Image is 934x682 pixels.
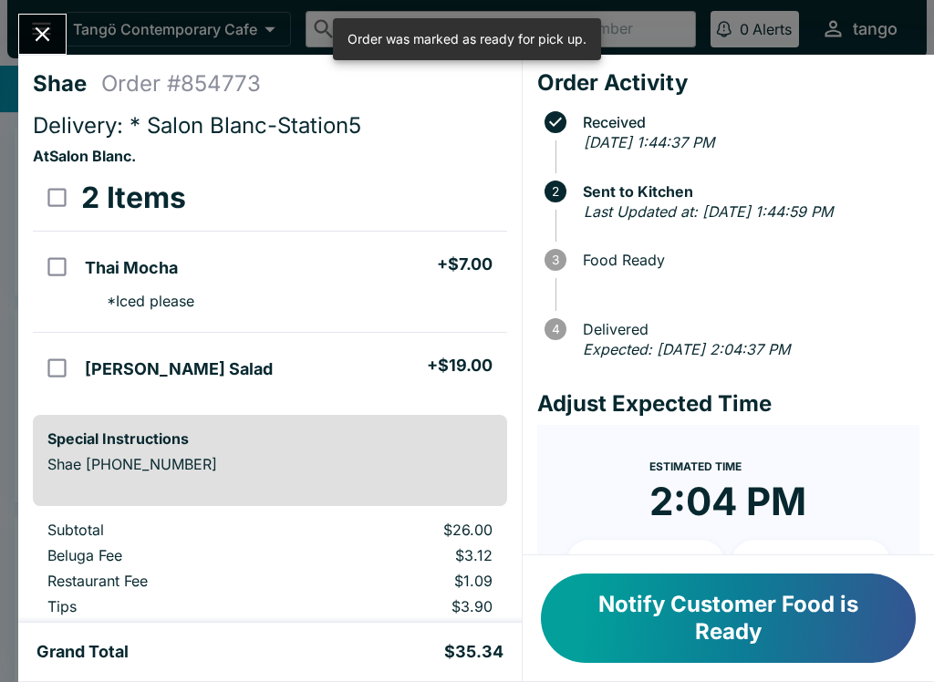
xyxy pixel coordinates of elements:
[47,455,493,473] p: Shae [PHONE_NUMBER]
[584,202,833,221] em: Last Updated at: [DATE] 1:44:59 PM
[551,322,559,336] text: 4
[47,546,285,564] p: Beluga Fee
[584,133,714,151] em: [DATE] 1:44:37 PM
[92,292,194,310] p: * Iced please
[427,355,493,377] h5: + $19.00
[537,390,919,418] h4: Adjust Expected Time
[85,257,178,279] h5: Thai Mocha
[47,597,285,615] p: Tips
[537,69,919,97] h4: Order Activity
[47,572,285,590] p: Restaurant Fee
[101,70,261,98] h4: Order # 854773
[36,641,129,663] h5: Grand Total
[552,253,559,267] text: 3
[649,478,806,525] time: 2:04 PM
[437,253,493,275] h5: + $7.00
[574,114,919,130] span: Received
[732,540,890,585] button: + 20
[649,460,742,473] span: Estimated Time
[541,573,916,663] button: Notify Customer Food is Ready
[444,641,503,663] h5: $35.34
[315,597,493,615] p: $3.90
[574,252,919,268] span: Food Ready
[315,521,493,539] p: $26.00
[33,147,136,165] strong: At Salon Blanc .
[574,183,919,200] span: Sent to Kitchen
[315,546,493,564] p: $3.12
[315,572,493,590] p: $1.09
[552,184,559,199] text: 2
[574,321,919,337] span: Delivered
[566,540,725,585] button: + 10
[33,165,507,400] table: orders table
[33,112,361,139] span: Delivery: * Salon Blanc-Station5
[81,180,186,216] h3: 2 Items
[583,340,790,358] em: Expected: [DATE] 2:04:37 PM
[33,70,101,98] h4: Shae
[47,521,285,539] p: Subtotal
[47,429,493,448] h6: Special Instructions
[19,15,66,54] button: Close
[348,24,586,55] div: Order was marked as ready for pick up.
[85,358,273,380] h5: [PERSON_NAME] Salad
[33,521,507,648] table: orders table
